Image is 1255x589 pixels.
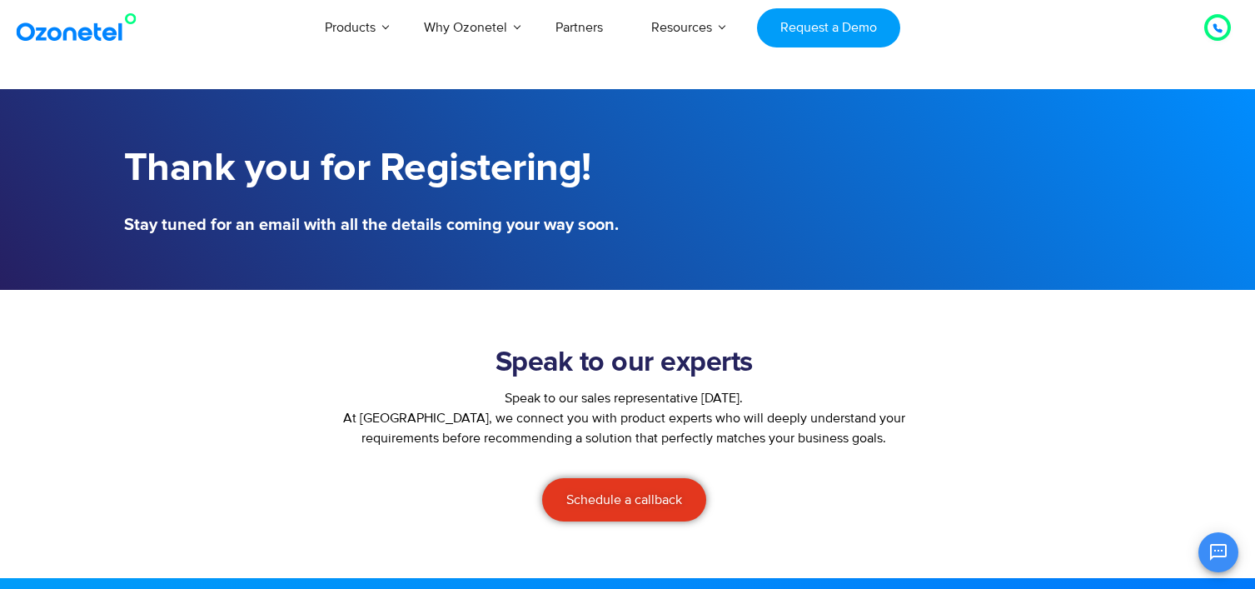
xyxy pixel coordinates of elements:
a: Schedule a callback [542,478,706,522]
p: At [GEOGRAPHIC_DATA], we connect you with product experts who will deeply understand your require... [329,408,920,448]
span: Schedule a callback [566,493,682,507]
h2: Speak to our experts [329,347,920,380]
h1: Thank you for Registering! [124,146,620,192]
h5: Stay tuned for an email with all the details coming your way soon. [124,217,620,233]
div: Speak to our sales representative [DATE]. [329,388,920,408]
button: Open chat [1198,532,1238,572]
a: Request a Demo [757,8,899,47]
